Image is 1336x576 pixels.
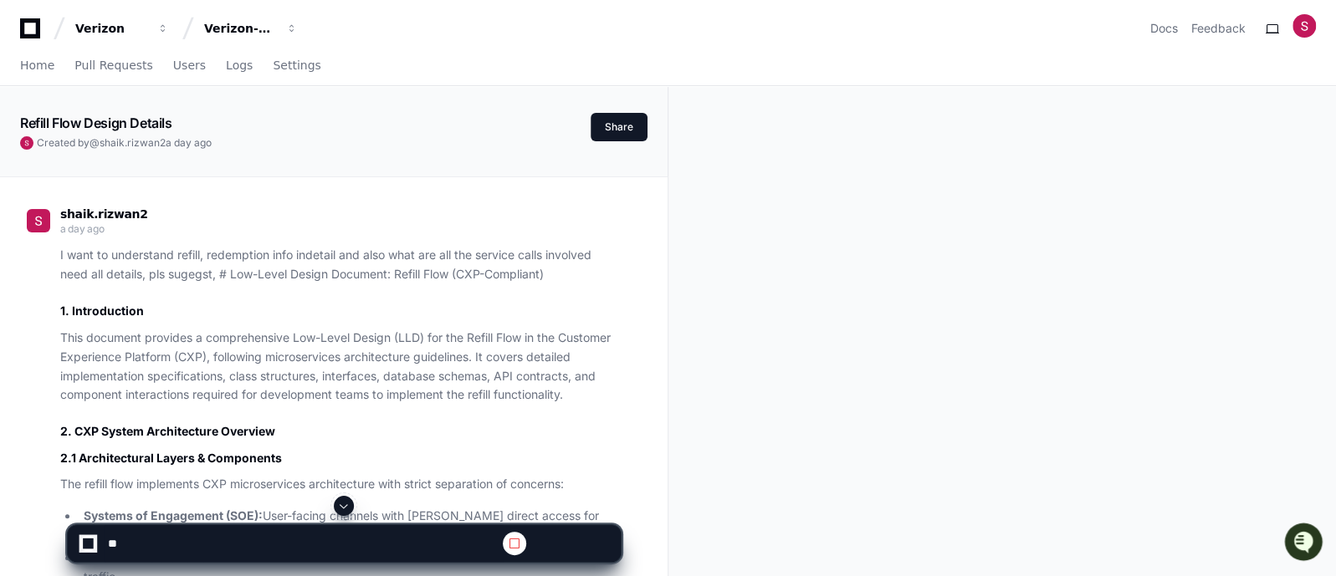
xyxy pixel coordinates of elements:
[20,47,54,85] a: Home
[197,13,305,43] button: Verizon-Clarify-Order-Management
[273,47,320,85] a: Settings
[37,136,212,150] span: Created by
[60,329,621,405] p: This document provides a comprehensive Low-Level Design (LLD) for the Refill Flow in the Customer...
[60,246,621,284] p: I want to understand refill, redemption info indetail and also what are all the service calls inv...
[60,475,621,494] p: The refill flow implements CXP microservices architecture with strict separation of concerns:
[1150,20,1178,37] a: Docs
[20,60,54,70] span: Home
[100,136,166,149] span: shaik.rizwan2
[118,175,202,188] a: Powered byPylon
[20,136,33,150] img: ACg8ocJtcOD456VB_rPnlU-P5qKqvk2126OPOPK2sP5w1SbMhNG9sA=s96-c
[74,60,152,70] span: Pull Requests
[17,17,50,50] img: PlayerZero
[173,47,206,85] a: Users
[20,115,172,131] app-text-character-animate: Refill Flow Design Details
[17,67,305,94] div: Welcome
[60,423,621,440] h2: 2. CXP System Architecture Overview
[69,13,176,43] button: Verizon
[60,222,104,235] span: a day ago
[90,136,100,149] span: @
[1282,521,1328,566] iframe: Open customer support
[60,207,148,221] span: shaik.rizwan2
[60,303,621,319] h2: 1. Introduction
[166,136,212,149] span: a day ago
[591,113,648,141] button: Share
[204,20,276,37] div: Verizon-Clarify-Order-Management
[57,141,243,155] div: We're offline, but we'll be back soon!
[173,60,206,70] span: Users
[75,20,147,37] div: Verizon
[17,125,47,155] img: 1756235613930-3d25f9e4-fa56-45dd-b3ad-e072dfbd1548
[60,450,621,466] h3: 2.1 Architectural Layers & Components
[284,130,305,150] button: Start new chat
[226,47,253,85] a: Logs
[1292,14,1316,38] img: ACg8ocJtcOD456VB_rPnlU-P5qKqvk2126OPOPK2sP5w1SbMhNG9sA=s96-c
[1191,20,1246,37] button: Feedback
[27,209,50,232] img: ACg8ocJtcOD456VB_rPnlU-P5qKqvk2126OPOPK2sP5w1SbMhNG9sA=s96-c
[226,60,253,70] span: Logs
[57,125,274,141] div: Start new chat
[273,60,320,70] span: Settings
[166,176,202,188] span: Pylon
[74,47,152,85] a: Pull Requests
